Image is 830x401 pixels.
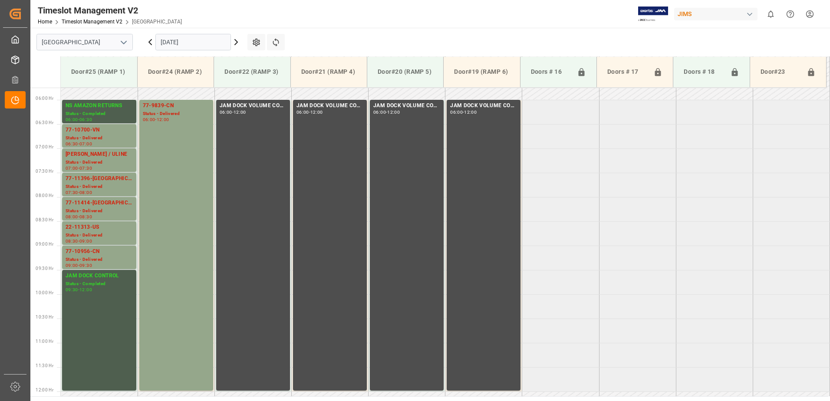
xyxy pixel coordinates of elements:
div: Door#23 [757,64,803,80]
div: 77-10700-VN [66,126,133,135]
span: 06:00 Hr [36,96,53,101]
div: JAM DOCK VOLUME CONTROL [296,102,363,110]
div: - [78,263,79,267]
div: 08:00 [66,215,78,219]
button: Help Center [781,4,800,24]
span: 10:00 Hr [36,290,53,295]
div: 07:00 [79,142,92,146]
div: 12:00 [464,110,477,114]
div: 06:00 [296,110,309,114]
a: Timeslot Management V2 [62,19,122,25]
span: 08:30 Hr [36,217,53,222]
div: 06:00 [220,110,232,114]
span: 06:30 Hr [36,120,53,125]
div: Status - Delivered [66,159,133,166]
div: - [463,110,464,114]
div: Doors # 16 [527,64,573,80]
div: Door#22 (RAMP 3) [221,64,283,80]
span: 07:00 Hr [36,145,53,149]
div: Door#19 (RAMP 6) [451,64,513,80]
div: Door#21 (RAMP 4) [298,64,360,80]
div: 06:00 [143,118,155,122]
div: Status - Delivered [66,256,133,263]
div: Timeslot Management V2 [38,4,182,17]
span: 09:30 Hr [36,266,53,271]
span: 12:00 Hr [36,388,53,392]
div: 12:00 [387,110,400,114]
div: - [386,110,387,114]
div: Status - Delivered [143,110,210,118]
div: Status - Completed [66,280,133,288]
span: 07:30 Hr [36,169,53,174]
span: 09:00 Hr [36,242,53,247]
div: Doors # 17 [604,64,650,80]
div: JAM DOCK VOLUME CONTROL [220,102,287,110]
a: Home [38,19,52,25]
button: JIMS [674,6,761,22]
div: 08:00 [79,191,92,194]
div: Door#20 (RAMP 5) [374,64,436,80]
button: show 0 new notifications [761,4,781,24]
div: Door#25 (RAMP 1) [68,64,130,80]
div: NS AMAZON RETURNS [66,102,133,110]
div: 06:00 [373,110,386,114]
span: 11:00 Hr [36,339,53,344]
div: 08:30 [79,215,92,219]
button: open menu [117,36,130,49]
div: 12:00 [310,110,323,114]
div: 12:00 [157,118,169,122]
div: JAM DOCK CONTROL [66,272,133,280]
div: Status - Delivered [66,232,133,239]
div: - [78,288,79,292]
div: Doors # 18 [680,64,726,80]
div: - [78,142,79,146]
div: 22-11313-US [66,223,133,232]
div: 77-10956-CN [66,247,133,256]
input: Type to search/select [36,34,133,50]
input: DD.MM.YYYY [155,34,231,50]
div: 12:00 [79,288,92,292]
div: JAM DOCK VOLUME CONTROL [450,102,517,110]
div: Status - Delivered [66,183,133,191]
div: - [232,110,234,114]
div: - [78,118,79,122]
div: Door#24 (RAMP 2) [145,64,207,80]
div: 07:30 [66,191,78,194]
div: - [155,118,156,122]
div: - [309,110,310,114]
div: 09:00 [66,263,78,267]
img: Exertis%20JAM%20-%20Email%20Logo.jpg_1722504956.jpg [638,7,668,22]
div: - [78,191,79,194]
div: JIMS [674,8,758,20]
div: Status - Delivered [66,135,133,142]
div: - [78,215,79,219]
div: 06:30 [79,118,92,122]
div: 77-11396-[GEOGRAPHIC_DATA] [66,174,133,183]
span: 08:00 Hr [36,193,53,198]
div: 07:00 [66,166,78,170]
div: 77-9839-CN [143,102,210,110]
div: 09:30 [79,263,92,267]
div: 06:00 [450,110,463,114]
div: 77-11414-[GEOGRAPHIC_DATA] [66,199,133,207]
div: Status - Delivered [66,207,133,215]
div: 07:30 [79,166,92,170]
div: 06:00 [66,118,78,122]
span: 10:30 Hr [36,315,53,319]
div: 08:30 [66,239,78,243]
div: - [78,166,79,170]
span: 11:30 Hr [36,363,53,368]
div: 09:30 [66,288,78,292]
div: [PERSON_NAME] / ULINE [66,150,133,159]
div: JAM DOCK VOLUME CONTROL [373,102,440,110]
div: 06:30 [66,142,78,146]
div: 09:00 [79,239,92,243]
div: 12:00 [234,110,246,114]
div: - [78,239,79,243]
div: Status - Completed [66,110,133,118]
